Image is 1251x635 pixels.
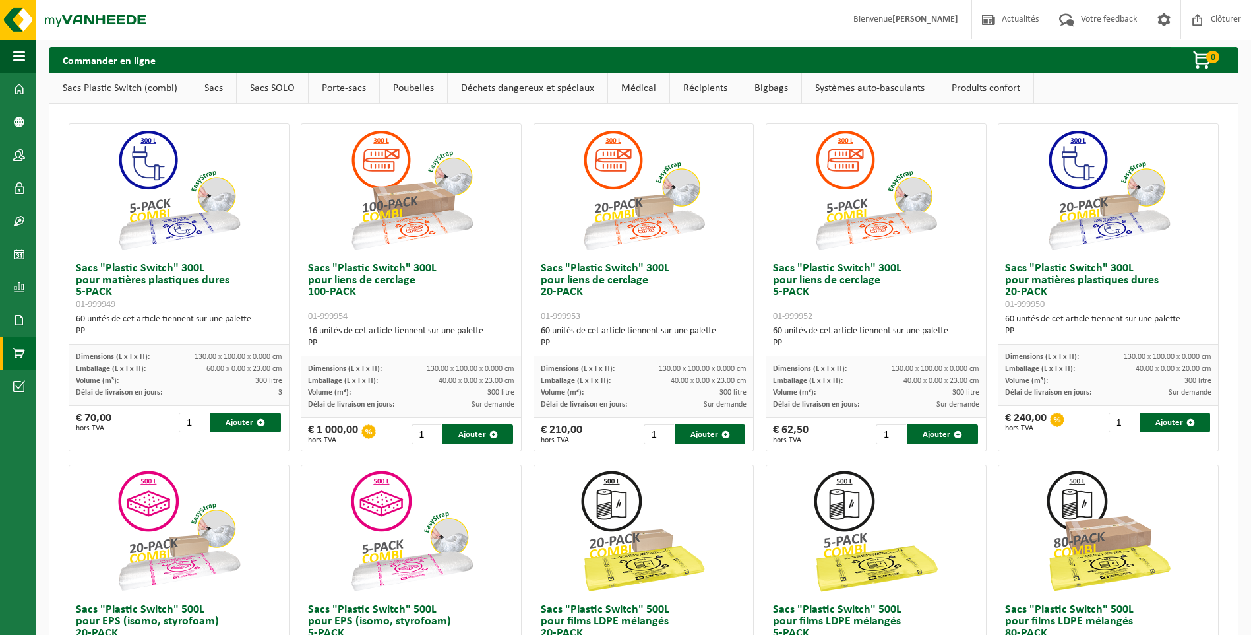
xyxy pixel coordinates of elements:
[810,124,942,256] img: 01-999952
[541,401,627,409] span: Délai de livraison en jours:
[773,389,816,397] span: Volume (m³):
[76,300,115,310] span: 01-999949
[578,124,710,256] img: 01-999953
[442,424,512,444] button: Ajouter
[892,365,979,373] span: 130.00 x 100.00 x 0.000 cm
[1005,389,1091,397] span: Délai de livraison en jours:
[113,465,245,597] img: 01-999956
[773,424,809,444] div: € 62,50
[541,325,747,349] div: 60 unités de cet article tiennent sur une palette
[1005,424,1047,432] span: hors TVA
[76,353,150,361] span: Dimensions (L x l x H):
[719,389,747,397] span: 300 litre
[439,377,514,385] span: 40.00 x 0.00 x 23.00 cm
[1169,389,1211,397] span: Sur demande
[308,337,514,349] div: PP
[773,401,859,409] span: Délai de livraison en jours:
[1005,377,1048,385] span: Volume (m³):
[541,337,747,349] div: PP
[308,365,382,373] span: Dimensions (L x l x H):
[741,73,801,104] a: Bigbags
[541,263,747,322] h3: Sacs "Plastic Switch" 300L pour liens de cerclage 20-PACK
[308,377,378,385] span: Emballage (L x l x H):
[309,73,379,104] a: Porte-sacs
[76,413,111,432] div: € 70,00
[541,436,582,444] span: hors TVA
[907,424,977,444] button: Ajouter
[487,389,514,397] span: 300 litre
[938,73,1033,104] a: Produits confort
[210,413,280,432] button: Ajouter
[541,377,611,385] span: Emballage (L x l x H):
[1171,47,1236,73] button: 0
[1109,413,1139,432] input: 1
[659,365,747,373] span: 130.00 x 100.00 x 0.000 cm
[1184,377,1211,385] span: 300 litre
[1005,263,1211,310] h3: Sacs "Plastic Switch" 300L pour matières plastiques dures 20-PACK
[675,424,745,444] button: Ajouter
[773,263,979,322] h3: Sacs "Plastic Switch" 300L pour liens de cerclage 5-PACK
[810,465,942,597] img: 01-999963
[308,401,394,409] span: Délai de livraison en jours:
[308,389,351,397] span: Volume (m³):
[704,401,747,409] span: Sur demande
[191,73,236,104] a: Sacs
[541,365,615,373] span: Dimensions (L x l x H):
[308,325,514,349] div: 16 unités de cet article tiennent sur une palette
[876,424,906,444] input: 1
[952,389,979,397] span: 300 litre
[76,377,119,385] span: Volume (m³):
[1005,365,1075,373] span: Emballage (L x l x H):
[1140,413,1210,432] button: Ajouter
[195,353,282,361] span: 130.00 x 100.00 x 0.000 cm
[541,312,580,321] span: 01-999953
[644,424,674,444] input: 1
[76,314,282,337] div: 60 unités de cet article tiennent sur une palette
[308,312,348,321] span: 01-999954
[578,465,710,597] img: 01-999964
[76,263,282,310] h3: Sacs "Plastic Switch" 300L pour matières plastiques dures 5-PACK
[472,401,514,409] span: Sur demande
[237,73,308,104] a: Sacs SOLO
[541,389,584,397] span: Volume (m³):
[346,465,477,597] img: 01-999955
[541,424,582,444] div: € 210,00
[308,424,358,444] div: € 1 000,00
[1043,124,1175,256] img: 01-999950
[773,436,809,444] span: hors TVA
[412,424,442,444] input: 1
[346,124,477,256] img: 01-999954
[427,365,514,373] span: 130.00 x 100.00 x 0.000 cm
[802,73,938,104] a: Systèmes auto-basculants
[1005,353,1079,361] span: Dimensions (L x l x H):
[179,413,209,432] input: 1
[1005,300,1045,310] span: 01-999950
[1124,353,1211,361] span: 130.00 x 100.00 x 0.000 cm
[892,15,958,24] strong: [PERSON_NAME]
[308,436,358,444] span: hors TVA
[255,377,282,385] span: 300 litre
[773,337,979,349] div: PP
[1005,325,1211,337] div: PP
[380,73,447,104] a: Poubelles
[1043,465,1175,597] img: 01-999968
[448,73,607,104] a: Déchets dangereux et spéciaux
[206,365,282,373] span: 60.00 x 0.00 x 23.00 cm
[773,312,812,321] span: 01-999952
[1005,314,1211,337] div: 60 unités de cet article tiennent sur une palette
[670,73,741,104] a: Récipients
[76,365,146,373] span: Emballage (L x l x H):
[1206,51,1219,63] span: 0
[76,389,162,397] span: Délai de livraison en jours:
[76,424,111,432] span: hors TVA
[671,377,747,385] span: 40.00 x 0.00 x 23.00 cm
[773,365,847,373] span: Dimensions (L x l x H):
[49,47,169,73] h2: Commander en ligne
[113,124,245,256] img: 01-999949
[1005,413,1047,432] div: € 240,00
[1136,365,1211,373] span: 40.00 x 0.00 x 20.00 cm
[773,377,843,385] span: Emballage (L x l x H):
[773,325,979,349] div: 60 unités de cet article tiennent sur une palette
[278,389,282,397] span: 3
[936,401,979,409] span: Sur demande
